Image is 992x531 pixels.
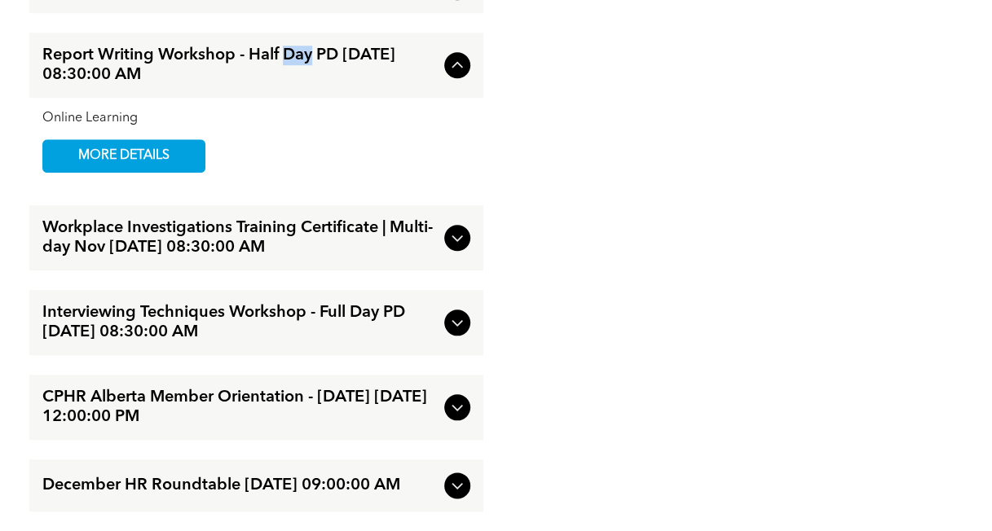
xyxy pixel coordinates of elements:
span: CPHR Alberta Member Orientation - [DATE] [DATE] 12:00:00 PM [42,388,438,427]
span: Report Writing Workshop - Half Day PD [DATE] 08:30:00 AM [42,46,438,85]
span: Workplace Investigations Training Certificate | Multi-day Nov [DATE] 08:30:00 AM [42,218,438,257]
span: Interviewing Techniques Workshop - Full Day PD [DATE] 08:30:00 AM [42,303,438,342]
span: MORE DETAILS [60,140,188,172]
span: December HR Roundtable [DATE] 09:00:00 AM [42,476,438,495]
a: MORE DETAILS [42,139,205,173]
div: Online Learning [42,111,470,126]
